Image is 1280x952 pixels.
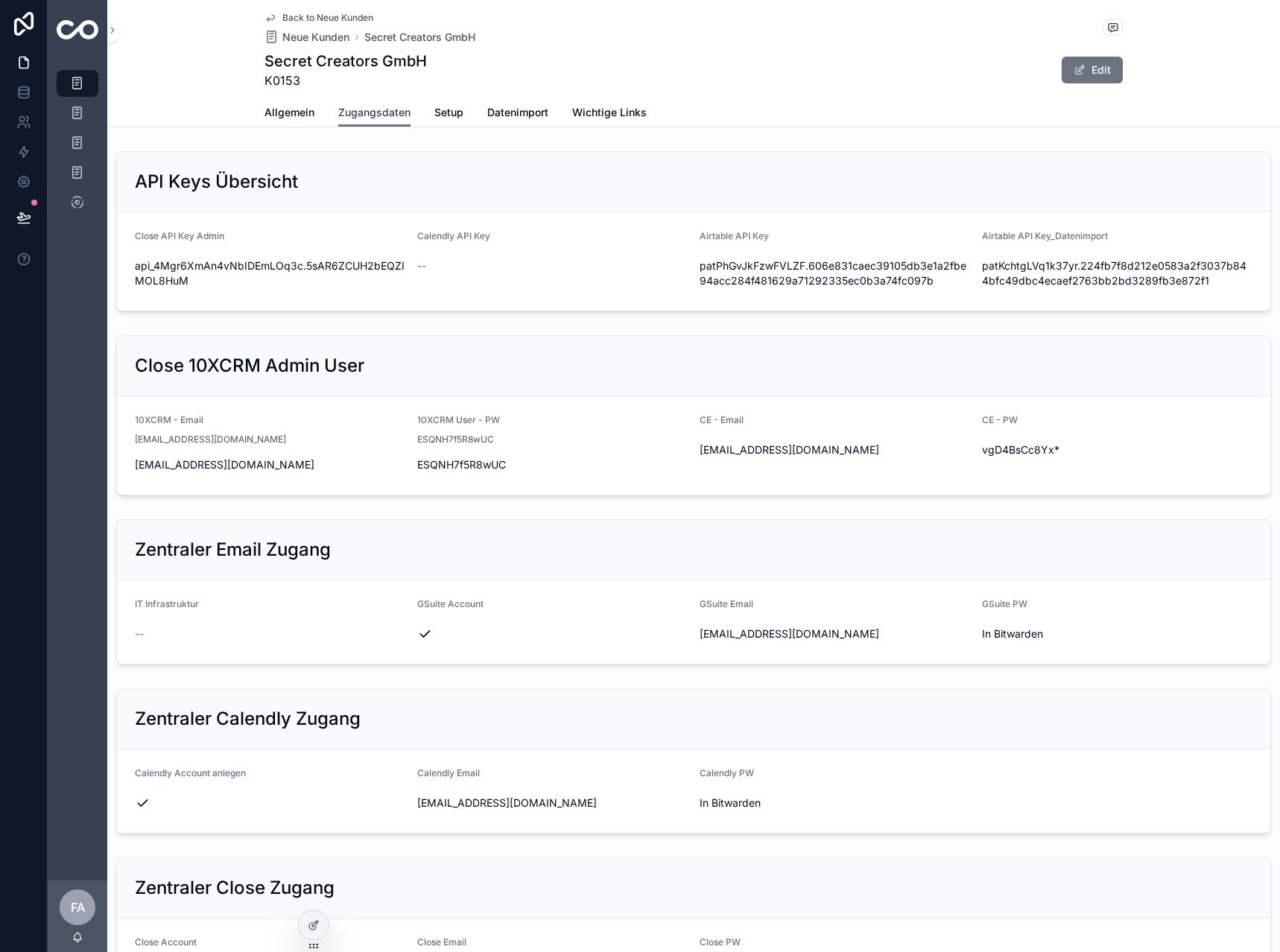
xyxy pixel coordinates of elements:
[487,105,548,120] span: Datenimport
[572,99,647,129] a: Wichtige Links
[135,598,199,609] span: IT Infrastruktur
[135,876,335,900] h2: Zentraler Close Zugang
[417,457,688,472] span: ESQNH7f5R8wUC
[982,414,1018,425] span: CE - PW
[1062,57,1123,83] button: Edit
[700,414,744,425] span: CE - Email
[135,457,405,472] span: [EMAIL_ADDRESS][DOMAIN_NAME]
[700,936,741,948] span: Close PW
[135,230,224,241] span: Close API Key Admin
[982,626,1252,641] span: In Bitwarden
[982,258,1252,288] span: patKchtgLVq1k37yr.224fb7f8d212e0583a2f3037b844bfc49dbc4ecaef2763bb2bd3289fb3e872f1
[135,434,286,445] span: [EMAIL_ADDRESS][DOMAIN_NAME]
[982,598,1027,609] span: GSuite PW
[417,434,494,445] span: ESQNH7f5R8wUC
[417,414,500,425] span: 10XCRM User - PW
[135,354,364,378] h2: Close 10XCRM Admin User
[264,99,314,129] a: Allgemein
[71,898,85,916] span: FA
[264,51,427,72] h1: Secret Creators GmbH
[700,626,970,641] span: [EMAIL_ADDRESS][DOMAIN_NAME]
[135,170,298,194] h2: API Keys Übersicht
[48,60,107,235] div: scrollable content
[700,258,970,288] span: patPhGvJkFzwFVLZF.606e831caec39105db3e1a2fbe94acc284f481629a71292335ec0b3a74fc097b
[135,936,197,948] span: Close Account
[417,230,490,241] span: Calendly API Key
[434,99,463,129] a: Setup
[264,12,373,24] a: Back to Neue Kunden
[572,105,647,120] span: Wichtige Links
[135,414,203,425] span: 10XCRM - Email
[700,767,754,778] span: Calendly PW
[982,230,1108,241] span: Airtable API Key_Datenimport
[338,99,411,127] a: Zugangsdaten
[135,258,405,288] span: api_4Mgr6XmAn4vNbIDEmLOq3c.5sAR6ZCUH2bEQZIMOL8HuM
[700,230,769,241] span: Airtable API Key
[282,12,373,24] span: Back to Neue Kunden
[487,99,548,129] a: Datenimport
[417,936,466,948] span: Close Email
[264,105,314,120] span: Allgemein
[264,72,427,89] span: K0153
[338,105,411,120] span: Zugangsdaten
[135,707,361,731] h2: Zentraler Calendly Zugang
[700,598,753,609] span: GSuite Email
[982,442,1252,457] span: vgD4BsCc8Yx*
[417,598,484,609] span: GSuite Account
[264,30,349,45] a: Neue Kunden
[434,105,463,120] span: Setup
[57,20,98,39] img: App logo
[135,538,331,562] h2: Zentraler Email Zugang
[700,442,970,457] span: [EMAIL_ADDRESS][DOMAIN_NAME]
[135,767,246,778] span: Calendly Account anlegen
[364,30,475,45] a: Secret Creators GmbH
[417,258,426,273] span: --
[700,796,970,810] span: In Bitwarden
[417,767,480,778] span: Calendly Email
[135,626,144,641] span: --
[282,30,349,45] span: Neue Kunden
[417,796,688,810] span: [EMAIL_ADDRESS][DOMAIN_NAME]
